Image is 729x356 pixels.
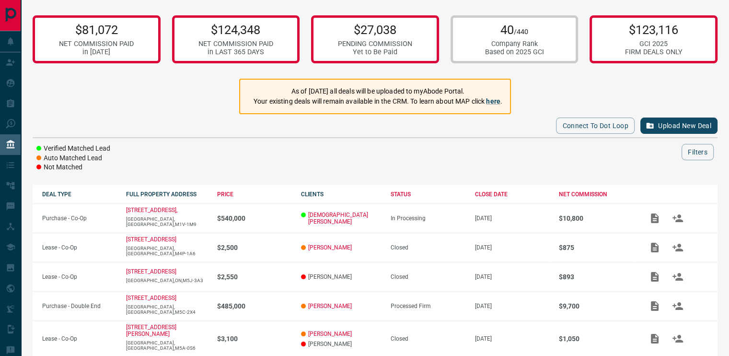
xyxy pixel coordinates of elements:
p: $123,116 [625,23,683,37]
p: Lease - Co-Op [42,273,116,280]
p: $124,348 [198,23,273,37]
span: Add / View Documents [643,302,666,309]
div: NET COMMISSION [559,191,633,198]
span: Match Clients [666,244,689,250]
a: [PERSON_NAME] [308,244,352,251]
span: Add / View Documents [643,244,666,250]
a: [PERSON_NAME] [308,303,352,309]
p: Purchase - Double End [42,303,116,309]
p: [DATE] [475,303,549,309]
p: $10,800 [559,214,633,222]
p: [DATE] [475,273,549,280]
div: FULL PROPERTY ADDRESS [126,191,207,198]
div: Closed [391,244,465,251]
a: [STREET_ADDRESS] [126,295,176,301]
div: STATUS [391,191,465,198]
a: [DEMOGRAPHIC_DATA][PERSON_NAME] [308,212,381,225]
p: [GEOGRAPHIC_DATA],ON,M5J-3A3 [126,278,207,283]
p: $81,072 [59,23,134,37]
p: [GEOGRAPHIC_DATA],[GEOGRAPHIC_DATA],M5C-2X4 [126,304,207,315]
span: Add / View Documents [643,273,666,280]
p: [GEOGRAPHIC_DATA],[GEOGRAPHIC_DATA],M4P-1A6 [126,246,207,256]
div: CLOSE DATE [475,191,549,198]
span: Match Clients [666,273,689,280]
p: As of [DATE] all deals will be uploaded to myAbode Portal. [254,86,502,96]
div: In Processing [391,215,465,222]
div: Company Rank [485,40,544,48]
div: Closed [391,335,465,342]
span: Match Clients [666,302,689,309]
p: $485,000 [217,302,291,310]
button: Connect to Dot Loop [556,118,635,134]
p: $3,100 [217,335,291,343]
span: Match Clients [666,335,689,342]
div: PENDING COMMISSION [338,40,412,48]
p: $540,000 [217,214,291,222]
a: [STREET_ADDRESS] [126,236,176,243]
div: in [DATE] [59,48,134,56]
div: Yet to Be Paid [338,48,412,56]
p: $2,500 [217,244,291,251]
span: Match Clients [666,214,689,221]
p: 40 [485,23,544,37]
a: [STREET_ADDRESS] [126,268,176,275]
div: NET COMMISSION PAID [198,40,273,48]
p: $875 [559,244,633,251]
p: [DATE] [475,335,549,342]
span: /440 [514,28,528,36]
p: $27,038 [338,23,412,37]
p: [PERSON_NAME] [301,341,381,347]
p: $2,550 [217,273,291,281]
div: Based on 2025 GCI [485,48,544,56]
a: [PERSON_NAME] [308,331,352,337]
div: FIRM DEALS ONLY [625,48,683,56]
p: $1,050 [559,335,633,343]
div: in LAST 365 DAYS [198,48,273,56]
button: Filters [682,144,714,160]
div: PRICE [217,191,291,198]
p: [GEOGRAPHIC_DATA],[GEOGRAPHIC_DATA],M5A-0S6 [126,340,207,351]
li: Verified Matched Lead [36,144,110,154]
a: [STREET_ADDRESS][PERSON_NAME] [126,324,176,337]
li: Auto Matched Lead [36,154,110,163]
div: Processed Firm [391,303,465,309]
p: Your existing deals will remain available in the CRM. To learn about MAP click . [254,96,502,107]
div: Closed [391,273,465,280]
a: [STREET_ADDRESS], [126,207,177,214]
p: [DATE] [475,244,549,251]
p: Purchase - Co-Op [42,215,116,222]
p: [PERSON_NAME] [301,273,381,280]
div: GCI 2025 [625,40,683,48]
div: DEAL TYPE [42,191,116,198]
p: [DATE] [475,215,549,222]
p: [GEOGRAPHIC_DATA],[GEOGRAPHIC_DATA],M1V-1M9 [126,216,207,227]
div: NET COMMISSION PAID [59,40,134,48]
span: Add / View Documents [643,214,666,221]
a: here [486,97,500,105]
p: $893 [559,273,633,281]
div: CLIENTS [301,191,381,198]
p: Lease - Co-Op [42,244,116,251]
p: $9,700 [559,302,633,310]
span: Add / View Documents [643,335,666,342]
button: Upload New Deal [640,118,717,134]
li: Not Matched [36,163,110,172]
p: Lease - Co-Op [42,335,116,342]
